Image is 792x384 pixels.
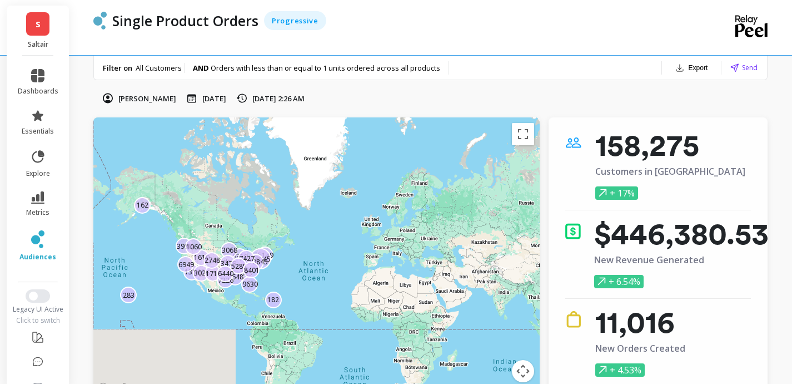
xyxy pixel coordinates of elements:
p: 283 [123,291,135,300]
span: audiences [19,253,56,262]
p: 3648 [228,272,243,282]
p: New Revenue Generated [594,255,769,265]
button: Export [671,60,713,76]
p: + 4.53% [595,363,645,377]
p: 5285 [231,262,247,271]
p: 1610 [194,253,210,262]
button: Switch to New UI [26,289,50,303]
span: essentials [22,127,54,136]
p: [DATE] [202,93,226,104]
p: [PERSON_NAME] [118,93,176,104]
div: Click to switch [7,316,69,325]
p: 18045 [251,254,270,263]
p: 5149 [258,250,273,260]
p: 9630 [242,279,258,289]
img: icon [565,311,582,328]
p: 6440 [217,269,233,278]
p: 1713 [206,269,221,278]
p: 11,016 [595,311,685,333]
p: $446,380.53 [594,223,769,245]
p: 8401 [243,265,259,275]
p: Filter on [103,63,132,73]
img: header icon [93,12,107,29]
p: + 17% [595,186,638,200]
span: explore [26,169,50,178]
div: Progressive [264,11,326,30]
p: Saltair [18,40,58,49]
p: 3479 [221,259,236,268]
p: [DATE] 2:26 AM [252,93,305,104]
span: dashboards [18,87,58,96]
p: + 6.54% [594,275,644,288]
p: 3068 [222,245,237,255]
button: Toggle fullscreen view [512,123,534,145]
p: Customers in [GEOGRAPHIC_DATA] [595,166,745,176]
p: 2748 [205,255,220,265]
p: 8310 [232,252,247,261]
p: 182 [267,295,279,304]
p: Single Product Orders [112,11,258,30]
p: 7226 [218,275,233,285]
div: Legacy UI Active [7,305,69,314]
button: Send [730,62,758,73]
p: 1060 [186,242,201,252]
strong: AND [193,63,211,73]
span: metrics [26,208,49,217]
button: Map camera controls [512,360,534,382]
span: S [36,18,41,31]
span: Send [742,62,758,73]
p: 158,275 [595,134,745,156]
p: 162 [137,200,148,210]
span: All Customers [136,63,182,73]
p: New Orders Created [595,343,685,353]
p: 10845 [248,257,268,267]
span: Orders with less than or equal to 1 units ordered across all products [211,63,440,73]
p: 6949 [178,260,194,269]
img: icon [565,134,582,151]
p: 7427 [239,254,255,263]
img: icon [565,223,581,239]
p: 3990 [177,242,192,251]
p: 3026 [193,268,209,278]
